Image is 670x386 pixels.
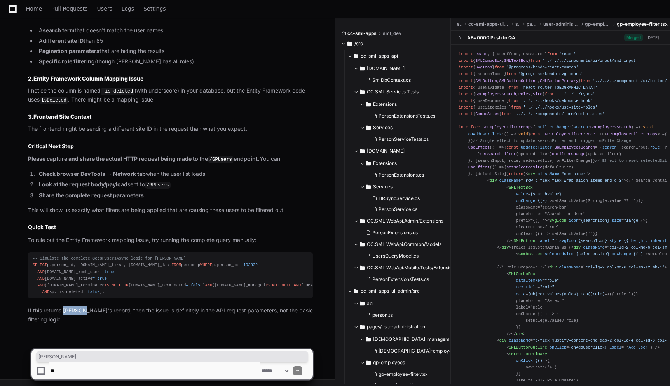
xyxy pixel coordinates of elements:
span: inherit [650,238,667,243]
span: interface [459,125,480,130]
span: GpEmployeesSearch [475,91,516,96]
span: < = > [547,265,667,270]
span: div [502,245,509,249]
span: selectedSite [545,251,574,256]
span: PersonServiceTests.cs [379,136,429,142]
svg: Directory [360,146,365,156]
span: AND [294,283,301,288]
span: import [459,78,473,83]
span: ComboSites [475,112,499,116]
svg: Directory [354,51,358,61]
span: false [191,283,203,288]
svg: Directory [360,64,365,73]
span: Site [533,91,543,96]
span: IS [265,283,270,288]
span: ( ) => [571,125,641,130]
li: A that doesn't match the user names [37,26,313,35]
button: cc-sml-apps-api [347,50,451,62]
span: "role" [540,285,554,289]
span: "large" [624,218,640,223]
span: dataItemKey [516,278,543,283]
span: < = = => [516,251,648,256]
span: from [547,52,557,56]
span: '../../../hooks/use-site-roles' [523,105,597,110]
span: search [602,145,617,149]
button: [DEMOGRAPHIC_DATA]-management/employees/[DEMOGRAPHIC_DATA]-employee-list [360,333,464,346]
span: div [516,332,523,336]
button: Extensions [360,157,457,170]
button: [DOMAIN_NAME] [354,145,457,157]
span: from [511,105,521,110]
span: [PERSON_NAME] [38,354,306,360]
span: < = > [526,172,590,176]
button: PersonExtensions.cs [363,227,452,238]
span: </ > [511,332,526,336]
span: height: [631,238,648,243]
span: true [97,276,107,281]
span: PersonExtensionsTests.cs [379,113,435,119]
button: Extensions [360,98,457,111]
span: import [459,98,473,103]
button: person.ts [363,310,453,321]
span: from [545,91,555,96]
span: SMLButton [514,238,535,243]
span: onFilterChange [552,151,585,156]
div: p.person_id, [DOMAIN_NAME]_first, [DOMAIN_NAME]_last person p p.person_id [DOMAIN_NAME]_koch_user... [33,255,308,295]
span: div [528,172,535,176]
span: SMLTextBox [504,58,528,63]
span: setSelectedSite [506,165,542,170]
svg: Directory [366,100,371,109]
span: from [506,72,516,76]
span: {(e) [633,251,643,256]
span: AND [37,276,44,281]
span: () => [492,145,504,149]
h3: 2. [28,75,313,82]
svg: Directory [347,39,352,48]
span: false [88,289,100,294]
span: React [475,52,487,56]
strong: Please capture and share the actual HTTP request being made to the endpoint. [28,155,260,162]
button: cc-sml-apps-ui-admin/src [347,285,451,297]
svg: Directory [366,182,371,191]
span: Home [26,6,42,11]
span: "col-lg-2 col-md-6 col-sm-12 mb-1" [583,265,664,270]
button: PersonServiceTests.cs [369,134,452,145]
span: data [516,291,526,296]
strong: Share the complete request parameters [39,192,144,198]
span: NULL [112,283,121,288]
button: PersonService.cs [369,204,452,215]
span: {(e) [537,198,547,203]
span: size [612,218,621,223]
svg: Directory [360,299,365,308]
span: className [499,178,521,183]
span: import [459,58,473,63]
span: HRSyncService.cs [379,195,420,202]
span: div [490,178,497,183]
span: className [537,172,559,176]
li: (though [PERSON_NAME] has all roles) [37,57,313,66]
li: A than 85 [37,37,313,46]
svg: Directory [354,286,358,296]
span: -- Simulate the complete GetGPUsersAsync logic for [PERSON_NAME] [33,256,186,261]
span: WHERE [200,263,212,267]
span: value [516,191,528,196]
svg: Directory [366,159,371,168]
span: < = = => [459,185,562,203]
span: Services [373,125,393,131]
span: SvgIcon [475,65,492,70]
svg: Directory [360,240,365,249]
span: GPEmployeeFilterProps [607,132,657,136]
span: FC [600,132,605,136]
span: div [574,245,581,249]
span: icon [569,218,578,223]
button: [DOMAIN_NAME] [354,62,457,75]
button: PersonExtensions.cs [369,170,452,181]
span: {selectedSite} [576,251,609,256]
span: role [650,145,660,149]
button: pages/user-administration [354,321,457,333]
span: api [367,300,373,307]
span: Extensions [373,101,397,107]
span: useEffect [468,165,490,170]
button: Services [360,121,457,134]
span: onChange [516,198,535,203]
